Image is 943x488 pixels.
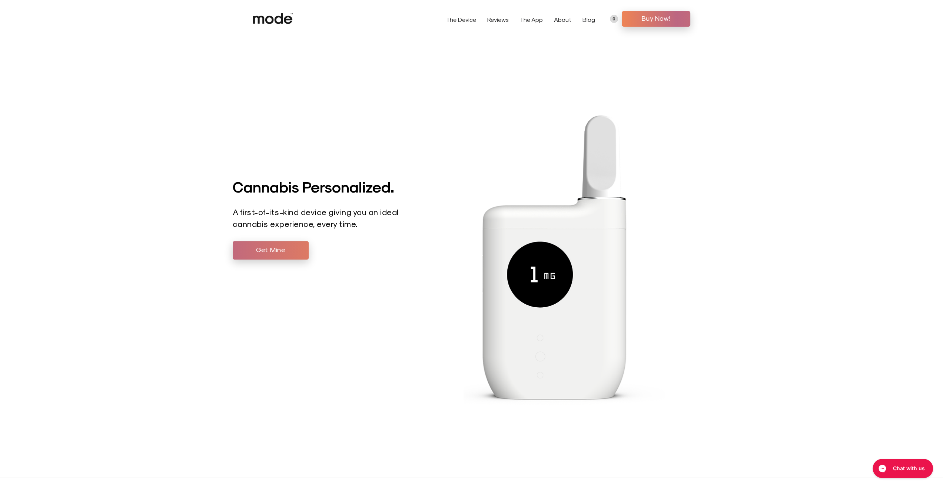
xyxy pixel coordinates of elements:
a: Reviews [487,16,509,23]
iframe: Gorgias live chat messenger [869,456,936,481]
a: About [554,16,571,23]
a: 0 [610,15,618,23]
a: Blog [582,16,595,23]
a: The App [520,16,543,23]
h1: Cannabis Personalized. [233,177,464,195]
a: The Device [446,16,476,23]
a: Buy Now! [622,11,690,27]
span: Buy Now! [627,13,685,24]
p: A first-of-its-kind device giving you an ideal cannabis experience, every time. [233,206,401,230]
a: Get Mine [233,241,309,260]
span: Get Mine [238,244,303,255]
